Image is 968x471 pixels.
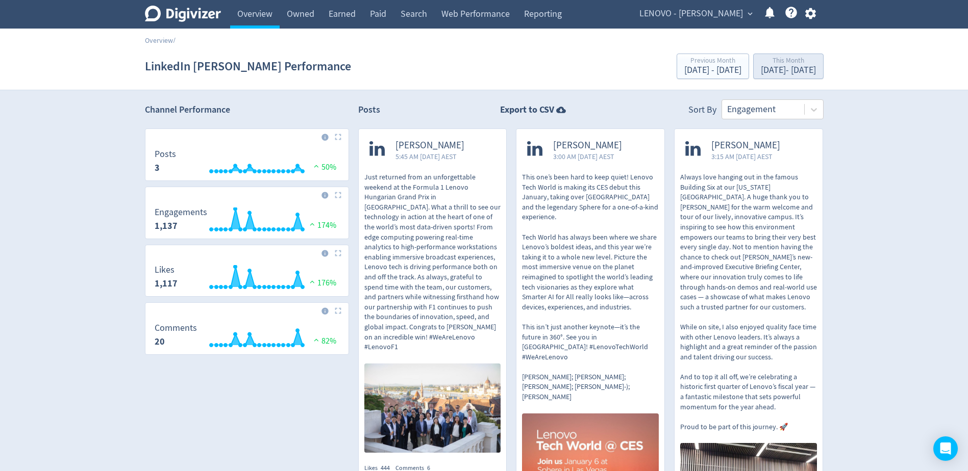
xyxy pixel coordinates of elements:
div: [DATE] - [DATE] [684,66,741,75]
span: [PERSON_NAME] [553,140,622,151]
img: positive-performance.svg [311,336,321,344]
button: LENOVO - [PERSON_NAME] [636,6,755,22]
img: positive-performance.svg [307,220,317,228]
span: / [173,36,176,45]
img: Placeholder [335,134,341,140]
p: Just returned from an unforgettable weekend at the Formula 1 Lenovo Hungarian Grand Prix in [GEOG... [364,172,501,352]
dt: Comments [155,322,197,334]
div: Previous Month [684,57,741,66]
img: Placeholder [335,250,341,256]
span: 174% [307,220,336,230]
div: This Month [761,57,816,66]
span: [PERSON_NAME] [395,140,464,151]
strong: 1,117 [155,277,178,290]
p: Always love hanging out in the famous Building Six at our [US_STATE][GEOGRAPHIC_DATA]. A huge tha... [680,172,817,432]
svg: Comments 20 [150,323,344,350]
span: 50% [311,162,336,172]
button: Previous Month[DATE] - [DATE] [677,54,749,79]
div: [DATE] - [DATE] [761,66,816,75]
span: 5:45 AM [DATE] AEST [395,151,464,162]
span: LENOVO - [PERSON_NAME] [639,6,743,22]
img: https://media.cf.digivizer.com/images/linkedin-138952642-urn:li:ugcPost:7358579225773166593-ebb02... [364,363,501,453]
img: positive-performance.svg [307,278,317,285]
span: 176% [307,278,336,288]
span: expand_more [746,9,755,18]
h1: LinkedIn [PERSON_NAME] Performance [145,50,351,83]
button: This Month[DATE]- [DATE] [753,54,824,79]
p: This one’s been hard to keep quiet! Lenovo Tech World is making its CES debut this January, takin... [522,172,659,402]
span: 3:00 AM [DATE] AEST [553,151,622,162]
a: Overview [145,36,173,45]
img: positive-performance.svg [311,162,321,170]
dt: Engagements [155,206,207,218]
strong: 20 [155,335,165,348]
div: Sort By [688,103,716,119]
dt: Likes [155,264,178,276]
img: Placeholder [335,192,341,198]
h2: Channel Performance [145,103,349,116]
span: [PERSON_NAME] [711,140,780,151]
a: [PERSON_NAME]5:45 AM [DATE] AESTJust returned from an unforgettable weekend at the Formula 1 Leno... [359,129,507,456]
strong: 1,137 [155,220,178,232]
img: Placeholder [335,307,341,314]
svg: Likes 1,117 [150,265,344,292]
strong: 3 [155,162,160,174]
svg: Posts 3 [150,149,344,176]
div: Open Intercom Messenger [933,436,958,461]
h2: Posts [358,103,380,119]
dt: Posts [155,148,176,160]
strong: Export to CSV [500,103,554,116]
span: 3:15 AM [DATE] AEST [711,151,780,162]
svg: Engagements 1,137 [150,207,344,234]
span: 82% [311,336,336,346]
